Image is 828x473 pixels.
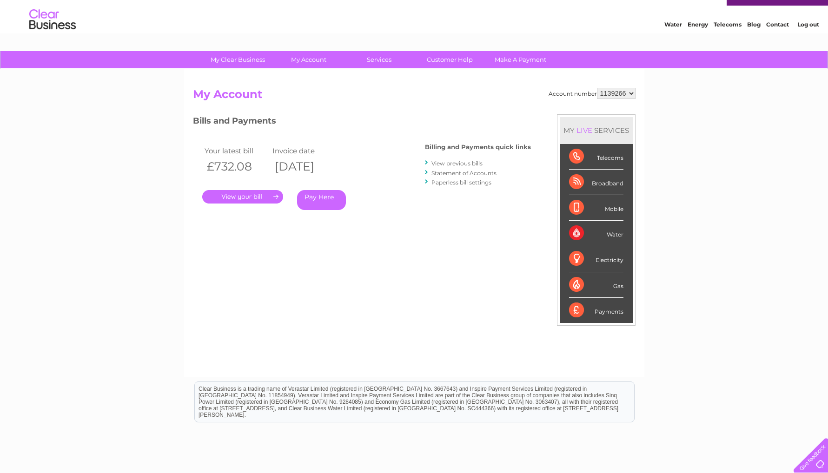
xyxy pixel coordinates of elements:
[193,88,636,105] h2: My Account
[341,51,417,68] a: Services
[193,114,531,131] h3: Bills and Payments
[425,144,531,151] h4: Billing and Payments quick links
[270,157,338,176] th: [DATE]
[411,51,488,68] a: Customer Help
[29,24,76,53] img: logo.png
[431,170,497,177] a: Statement of Accounts
[195,5,634,45] div: Clear Business is a trading name of Verastar Limited (registered in [GEOGRAPHIC_DATA] No. 3667643...
[297,190,346,210] a: Pay Here
[199,51,276,68] a: My Clear Business
[569,195,623,221] div: Mobile
[270,51,347,68] a: My Account
[431,179,491,186] a: Paperless bill settings
[569,298,623,323] div: Payments
[431,160,483,167] a: View previous bills
[202,145,270,157] td: Your latest bill
[653,5,717,16] a: 0333 014 3131
[664,39,682,46] a: Water
[569,272,623,298] div: Gas
[714,39,742,46] a: Telecoms
[747,39,761,46] a: Blog
[766,39,789,46] a: Contact
[560,117,633,144] div: MY SERVICES
[569,221,623,246] div: Water
[549,88,636,99] div: Account number
[482,51,559,68] a: Make A Payment
[569,144,623,170] div: Telecoms
[688,39,708,46] a: Energy
[569,170,623,195] div: Broadband
[797,39,819,46] a: Log out
[575,126,594,135] div: LIVE
[202,190,283,204] a: .
[270,145,338,157] td: Invoice date
[569,246,623,272] div: Electricity
[202,157,270,176] th: £732.08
